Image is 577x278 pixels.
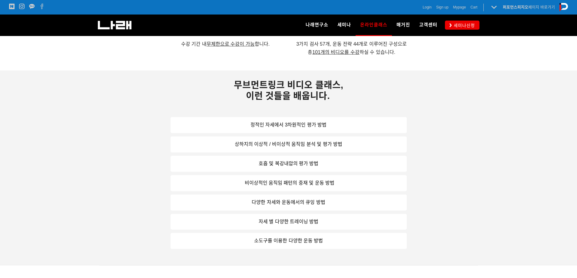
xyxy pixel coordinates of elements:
span: 수강 기간 내 합니다. [181,41,270,47]
u: 101개의 비디오를 수강 [312,50,360,55]
span: 세미나 [337,22,351,28]
a: 세미나 [333,15,356,36]
a: 퍼포먼스피지오페이지 바로가기 [503,5,555,9]
span: 세미나신청 [452,22,475,28]
span: 3가지 검사 57개, 운동 전략 44개로 이루어진 구성으로 [296,41,407,47]
span: 매거진 [396,22,410,28]
a: Login [423,4,432,10]
a: 세미나신청 [445,21,479,29]
a: 자세 별 다양한 트레이닝 방법 [171,214,407,230]
a: 온라인클래스 [356,15,392,36]
strong: 퍼포먼스피지오 [503,5,528,9]
span: 고객센터 [419,22,437,28]
u: 무제한으로 수강이 가능 [207,41,255,47]
a: 소도구를 이용한 다양한 운동 방법 [171,233,407,249]
strong: 이런 것들을 배웁니다. [246,91,330,101]
span: 총 하실 수 있습니다. [308,50,395,55]
a: 매거진 [392,15,415,36]
a: Cart [470,4,477,10]
a: 정적인 자세에서 3차원적인 평가 방법 [171,117,407,133]
a: Sign up [436,4,449,10]
span: 온라인클래스 [360,20,387,30]
a: 비이상적인 움직임 패턴의 중재 및 운동 방법 [171,175,407,191]
a: Mypage [453,4,466,10]
span: 나래연구소 [306,22,328,28]
a: 나래연구소 [301,15,333,36]
a: 다양한 자세와 운동에서의 큐잉 방법 [171,195,407,211]
strong: 무브먼트링크 비디오 클래스, [234,80,343,90]
a: 상하지의 이상적 / 비이상적 움직임 분석 및 평가 방법 [171,136,407,152]
a: 호흡 및 복강내압의 평가 방법 [171,156,407,172]
a: 고객센터 [415,15,442,36]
